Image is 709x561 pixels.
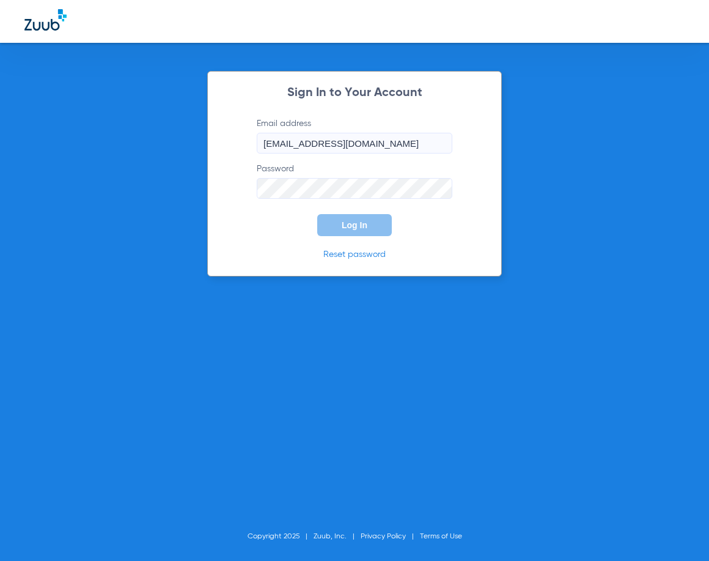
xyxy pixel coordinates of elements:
label: Email address [257,117,452,154]
input: Password [257,178,452,199]
h2: Sign In to Your Account [238,87,471,99]
span: Log In [342,220,367,230]
a: Terms of Use [420,533,462,540]
a: Reset password [323,250,386,259]
a: Privacy Policy [361,533,406,540]
input: Email address [257,133,452,154]
img: Zuub Logo [24,9,67,31]
label: Password [257,163,452,199]
button: Log In [317,214,392,236]
li: Zuub, Inc. [314,530,361,543]
li: Copyright 2025 [248,530,314,543]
